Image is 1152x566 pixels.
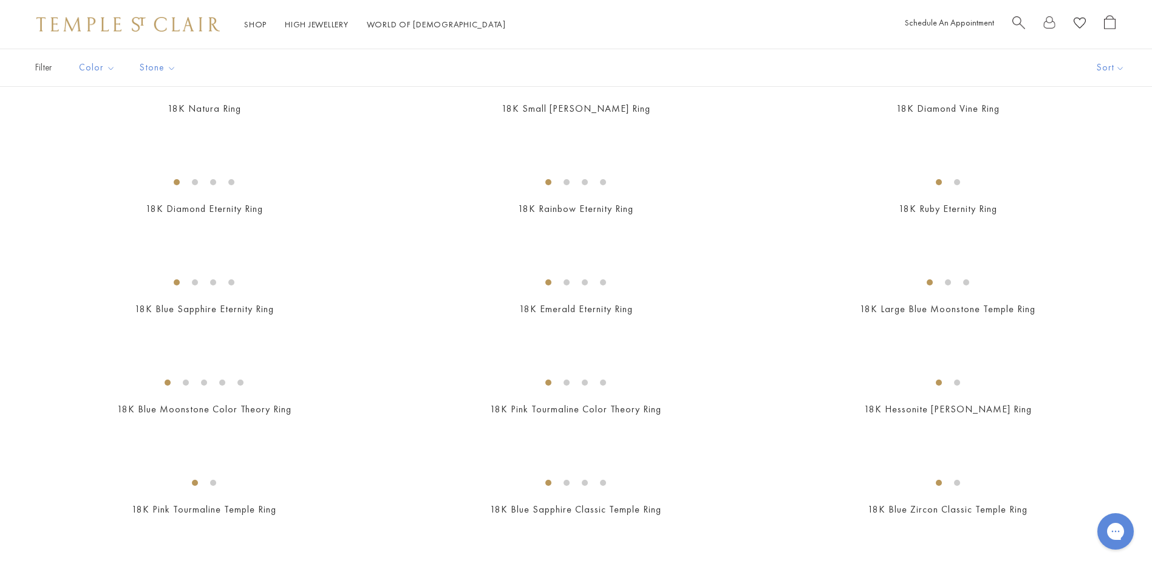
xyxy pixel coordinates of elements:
[134,60,185,75] span: Stone
[146,202,263,215] a: 18K Diamond Eternity Ring
[864,403,1032,415] a: 18K Hessonite [PERSON_NAME] Ring
[896,102,1000,115] a: 18K Diamond Vine Ring
[36,17,220,32] img: Temple St. Clair
[132,503,276,516] a: 18K Pink Tourmaline Temple Ring
[905,17,994,28] a: Schedule An Appointment
[860,302,1035,315] a: 18K Large Blue Moonstone Temple Ring
[502,102,650,115] a: 18K Small [PERSON_NAME] Ring
[1091,509,1140,554] iframe: Gorgias live chat messenger
[519,302,633,315] a: 18K Emerald Eternity Ring
[244,17,506,32] nav: Main navigation
[1069,49,1152,86] button: Show sort by
[490,403,661,415] a: 18K Pink Tourmaline Color Theory Ring
[899,202,997,215] a: 18K Ruby Eternity Ring
[73,60,124,75] span: Color
[1074,15,1086,34] a: View Wishlist
[367,19,506,30] a: World of [DEMOGRAPHIC_DATA]World of [DEMOGRAPHIC_DATA]
[868,503,1028,516] a: 18K Blue Zircon Classic Temple Ring
[490,503,661,516] a: 18K Blue Sapphire Classic Temple Ring
[70,54,124,81] button: Color
[1012,15,1025,34] a: Search
[168,102,241,115] a: 18K Natura Ring
[518,202,633,215] a: 18K Rainbow Eternity Ring
[131,54,185,81] button: Stone
[135,302,274,315] a: 18K Blue Sapphire Eternity Ring
[244,19,267,30] a: ShopShop
[117,403,291,415] a: 18K Blue Moonstone Color Theory Ring
[1104,15,1116,34] a: Open Shopping Bag
[285,19,349,30] a: High JewelleryHigh Jewellery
